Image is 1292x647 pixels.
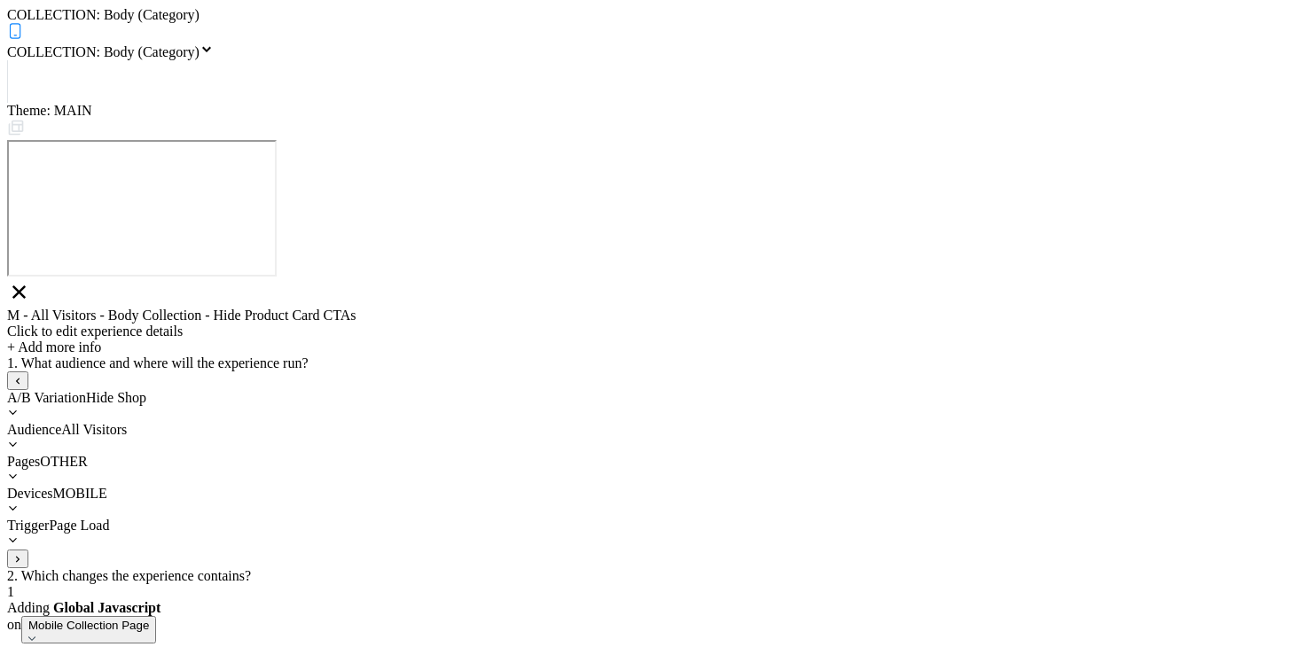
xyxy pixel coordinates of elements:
span: COLLECTION: Body (Category) [7,44,200,59]
span: Devices [7,486,53,501]
span: MOBILE [53,486,107,501]
div: Click to edit experience details [7,323,1285,339]
span: OTHER [40,454,87,469]
img: down arrow [28,636,35,641]
div: 1 [7,584,1285,600]
span: Pages [7,454,40,469]
span: Page Load [49,518,109,533]
span: Adding [7,600,1285,643]
span: M - All Visitors - Body Collection - Hide Product Card CTAs [7,308,356,323]
span: Hide Shop [86,390,146,405]
span: All Visitors [61,422,127,437]
span: A/B Variation [7,390,86,405]
span: Audience [7,422,61,437]
span: 2. Which changes the experience contains? [7,568,251,583]
span: Trigger [7,518,49,533]
span: + Add more info [7,339,101,355]
button: Mobile Collection Pagedown arrow [21,616,156,643]
span: COLLECTION: Body (Category) [7,7,200,22]
span: on [7,617,21,632]
b: Global Javascript [53,600,161,615]
span: Theme: MAIN [7,103,92,118]
span: 1. What audience and where will the experience run? [7,355,309,370]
